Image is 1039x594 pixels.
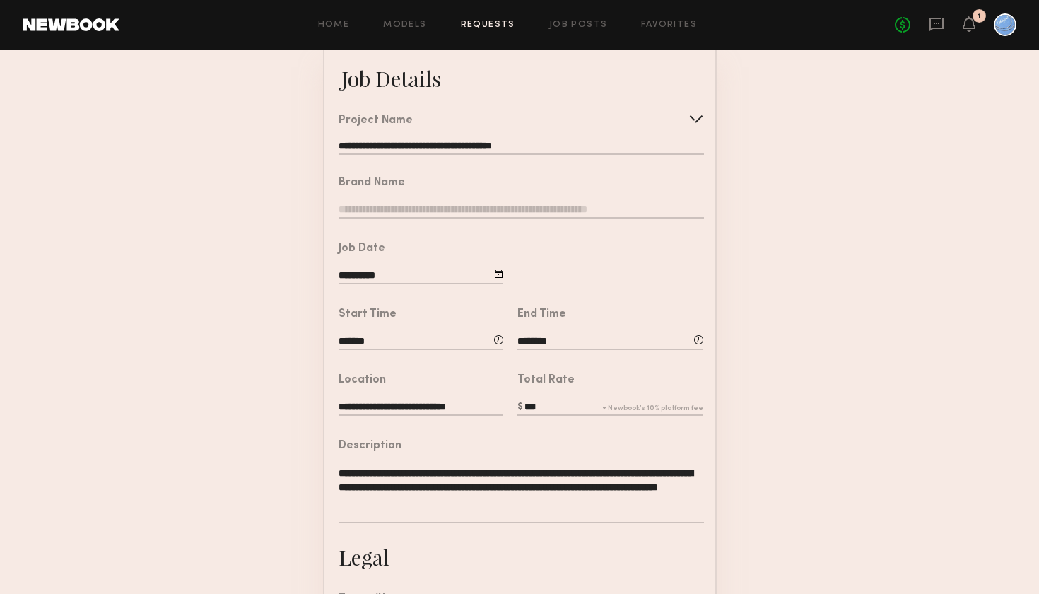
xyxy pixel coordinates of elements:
[383,21,426,30] a: Models
[339,309,397,320] div: Start Time
[339,441,401,452] div: Description
[641,21,697,30] a: Favorites
[517,375,575,386] div: Total Rate
[339,543,389,571] div: Legal
[978,13,981,21] div: 1
[339,375,386,386] div: Location
[339,115,413,127] div: Project Name
[461,21,515,30] a: Requests
[517,309,566,320] div: End Time
[339,177,405,189] div: Brand Name
[341,64,441,93] div: Job Details
[339,243,385,255] div: Job Date
[318,21,350,30] a: Home
[549,21,608,30] a: Job Posts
